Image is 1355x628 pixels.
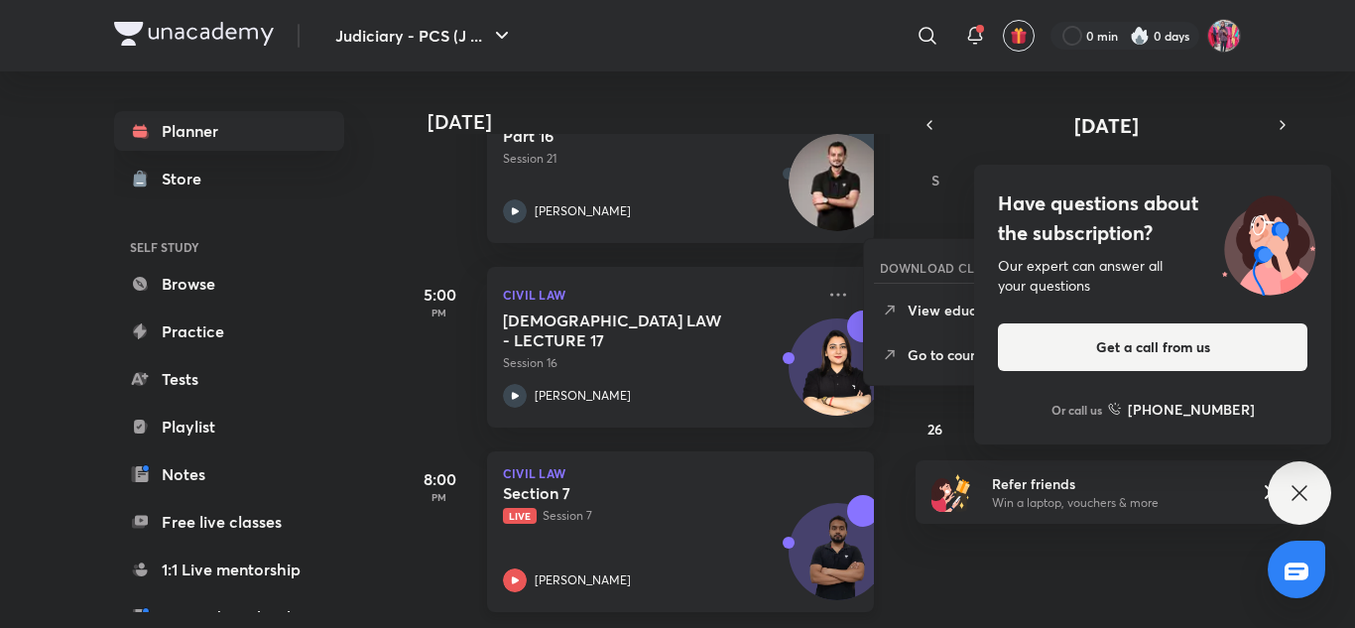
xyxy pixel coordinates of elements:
h6: Refer friends [992,473,1236,494]
img: Avatar [790,329,885,425]
img: Avatar [790,514,885,609]
h5: Section 7 [503,483,750,503]
a: Notes [114,454,344,494]
img: ttu_illustration_new.svg [1206,188,1331,296]
a: Planner [114,111,344,151]
p: Session 7 [503,507,814,525]
p: Or call us [1051,401,1102,419]
a: Browse [114,264,344,304]
button: October 26, 2025 [920,413,951,444]
h6: [PHONE_NUMBER] [1128,399,1255,420]
p: View educator [908,300,1045,320]
a: [PHONE_NUMBER] [1108,399,1255,420]
h5: 5:00 [400,283,479,307]
abbr: October 19, 2025 [928,368,942,387]
button: Get a call from us [998,323,1307,371]
a: Playlist [114,407,344,446]
p: Session 21 [503,150,814,168]
img: referral [931,472,971,512]
p: Civil Law [503,467,858,479]
a: 1:1 Live mentorship [114,550,344,589]
p: Civil Law [503,283,814,307]
img: Company Logo [114,22,274,46]
img: avatar [1010,27,1028,45]
img: Archita Mittal [1207,19,1241,53]
h5: HINDU LAW - LECTURE 17 [503,311,750,350]
h6: DOWNLOAD CLASS PDF [880,259,1026,277]
h4: Have questions about the subscription? [998,188,1307,248]
a: Tests [114,359,344,399]
span: Live [503,508,537,524]
p: [PERSON_NAME] [535,387,631,405]
h6: SELF STUDY [114,230,344,264]
p: PM [400,491,479,503]
a: Free live classes [114,502,344,542]
p: [PERSON_NAME] [535,202,631,220]
p: Go to course page [908,344,1045,365]
button: [DATE] [943,111,1269,139]
abbr: October 26, 2025 [927,420,942,439]
img: streak [1130,26,1150,46]
div: Our expert can answer all your questions [998,256,1307,296]
h4: [DATE] [428,110,894,134]
abbr: Sunday [931,171,939,189]
p: Win a laptop, vouchers & more [992,494,1236,512]
p: Session 16 [503,354,814,372]
button: Judiciary - PCS (J ... [323,16,526,56]
h5: Part 16 [503,126,750,146]
a: Practice [114,312,344,351]
button: avatar [1003,20,1035,52]
a: Store [114,159,344,198]
span: [DATE] [1074,112,1139,139]
p: PM [400,307,479,318]
p: [PERSON_NAME] [535,571,631,589]
a: Company Logo [114,22,274,51]
div: Store [162,167,213,190]
h5: 8:00 [400,467,479,491]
